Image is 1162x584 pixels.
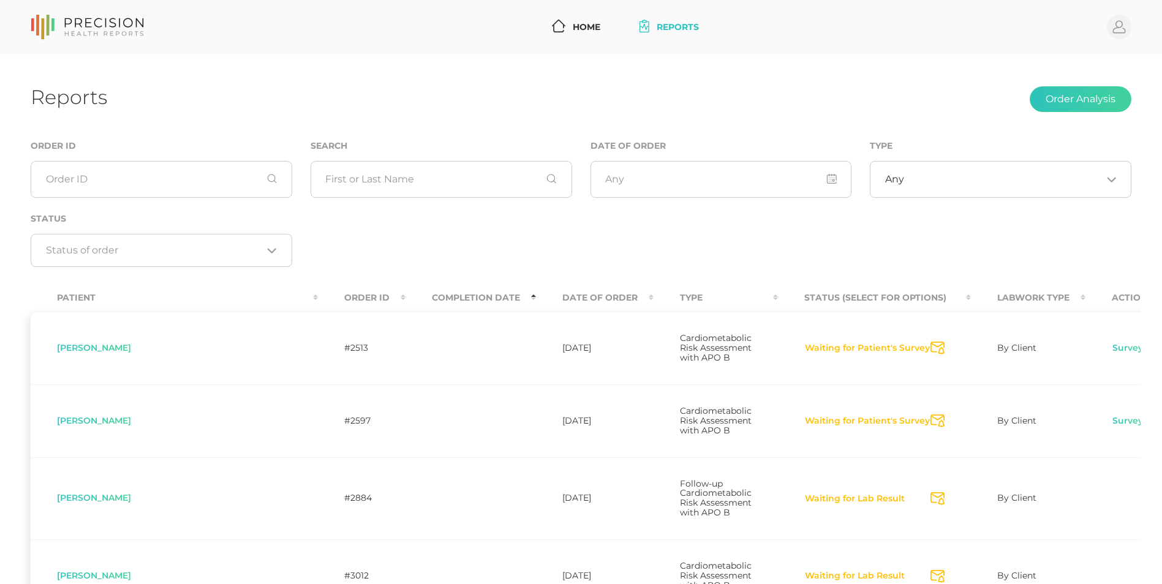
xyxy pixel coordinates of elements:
[318,284,406,312] th: Order ID : activate to sort column ascending
[31,141,76,151] label: Order ID
[778,284,971,312] th: Status (Select for Options) : activate to sort column ascending
[31,284,318,312] th: Patient : activate to sort column ascending
[997,342,1036,353] span: By Client
[971,284,1085,312] th: Labwork Type : activate to sort column ascending
[1030,86,1131,112] button: Order Analysis
[680,478,752,518] span: Follow-up Cardiometabolic Risk Assessment with APO B
[547,16,605,39] a: Home
[536,457,654,540] td: [DATE]
[31,161,292,198] input: Order ID
[930,492,945,505] svg: Send Notification
[590,141,666,151] label: Date of Order
[57,492,131,503] span: [PERSON_NAME]
[57,415,131,426] span: [PERSON_NAME]
[997,570,1036,581] span: By Client
[870,141,892,151] label: Type
[885,173,904,185] span: Any
[318,457,406,540] td: #2884
[930,414,945,427] svg: Send Notification
[870,161,1131,198] div: Search for option
[536,312,654,384] td: [DATE]
[31,234,292,267] div: Search for option
[997,492,1036,503] span: By Client
[680,405,752,436] span: Cardiometabolic Risk Assessment with APO B
[930,342,945,354] svg: Send Notification
[904,173,1102,185] input: Search for option
[406,284,536,312] th: Completion Date : activate to sort column descending
[997,415,1036,426] span: By Client
[654,284,778,312] th: Type : activate to sort column ascending
[57,570,131,581] span: [PERSON_NAME]
[311,141,347,151] label: Search
[1112,342,1144,354] a: Survey
[536,384,654,457] td: [DATE]
[536,284,654,312] th: Date Of Order : activate to sort column ascending
[31,214,66,224] label: Status
[46,244,263,256] input: Search for option
[804,342,930,354] button: Waiting for Patient's Survey
[804,415,930,427] button: Waiting for Patient's Survey
[635,16,704,39] a: Reports
[930,570,945,583] svg: Send Notification
[57,342,131,353] span: [PERSON_NAME]
[1112,415,1144,427] a: Survey
[31,85,107,109] h1: Reports
[311,161,572,198] input: First or Last Name
[590,161,852,198] input: Any
[804,493,905,505] button: Waiting for Lab Result
[804,570,905,582] button: Waiting for Lab Result
[680,332,752,363] span: Cardiometabolic Risk Assessment with APO B
[318,312,406,384] td: #2513
[318,384,406,457] td: #2597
